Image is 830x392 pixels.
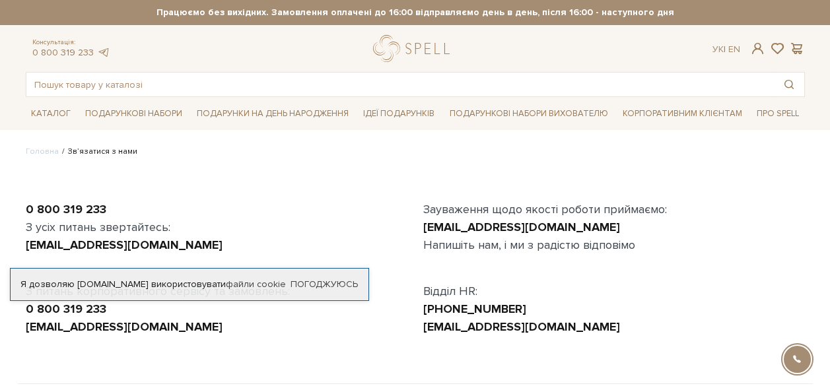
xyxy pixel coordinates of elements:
[26,302,106,316] a: 0 800 319 233
[80,104,188,124] a: Подарункові набори
[358,104,440,124] a: Ідеї подарунків
[728,44,740,55] a: En
[26,319,223,334] a: [EMAIL_ADDRESS][DOMAIN_NAME]
[724,44,726,55] span: |
[423,302,526,316] a: [PHONE_NUMBER]
[97,47,110,58] a: telegram
[415,201,813,336] div: Зауваження щодо якості роботи приймаємо: Напишіть нам, і ми з радістю відповімо Відділ HR:
[32,47,94,58] a: 0 800 319 233
[26,238,223,252] a: [EMAIL_ADDRESS][DOMAIN_NAME]
[26,202,106,216] a: 0 800 319 233
[751,104,804,124] a: Про Spell
[617,102,747,125] a: Корпоративним клієнтам
[191,104,354,124] a: Подарунки на День народження
[26,147,59,156] a: Головна
[423,319,620,334] a: [EMAIL_ADDRESS][DOMAIN_NAME]
[774,73,804,96] button: Пошук товару у каталозі
[59,146,137,158] li: Зв’язатися з нами
[423,220,620,234] a: [EMAIL_ADDRESS][DOMAIN_NAME]
[11,278,368,290] div: Я дозволяю [DOMAIN_NAME] використовувати
[26,7,805,18] strong: Працюємо без вихідних. Замовлення оплачені до 16:00 відправляємо день в день, після 16:00 - насту...
[32,38,110,47] span: Консультація:
[373,35,456,62] a: logo
[712,44,740,55] div: Ук
[226,278,286,290] a: файли cookie
[26,73,774,96] input: Пошук товару у каталозі
[444,102,613,125] a: Подарункові набори вихователю
[26,104,76,124] a: Каталог
[291,278,358,290] a: Погоджуюсь
[18,201,415,336] div: З усіх питань звертайтесь: З питань корпоративного сервісу та замовлень:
